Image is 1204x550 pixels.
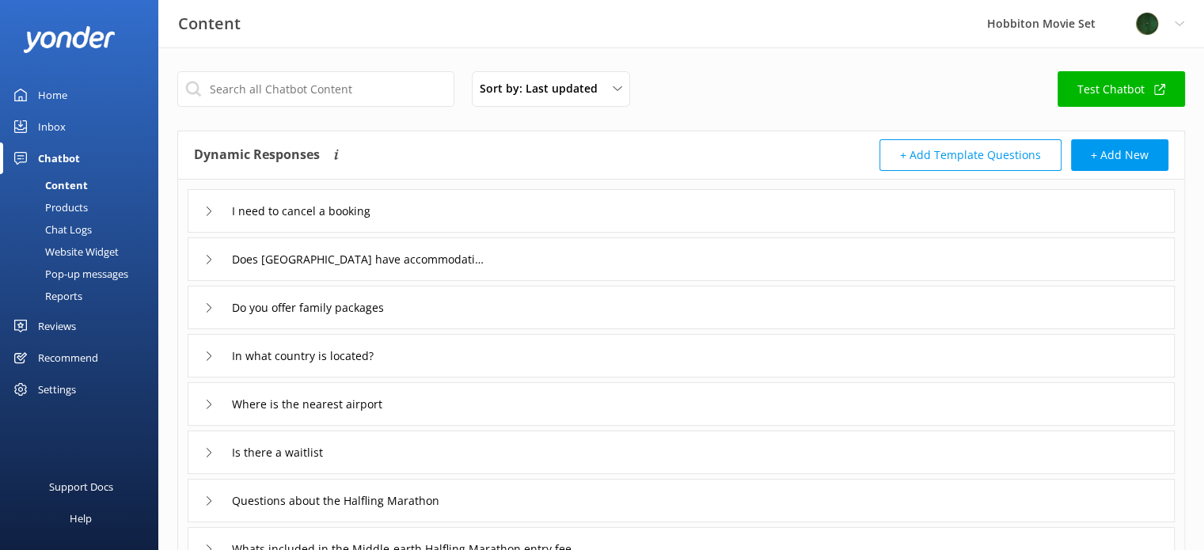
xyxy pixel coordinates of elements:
[177,71,454,107] input: Search all Chatbot Content
[1058,71,1185,107] a: Test Chatbot
[9,263,128,285] div: Pop-up messages
[1135,12,1159,36] img: 34-1625720359.png
[9,196,88,218] div: Products
[70,503,92,534] div: Help
[178,11,241,36] h3: Content
[9,241,158,263] a: Website Widget
[38,374,76,405] div: Settings
[194,139,320,171] h4: Dynamic Responses
[9,241,119,263] div: Website Widget
[24,26,115,52] img: yonder-white-logo.png
[38,142,80,174] div: Chatbot
[38,111,66,142] div: Inbox
[9,218,92,241] div: Chat Logs
[38,310,76,342] div: Reviews
[9,196,158,218] a: Products
[9,174,88,196] div: Content
[38,342,98,374] div: Recommend
[480,80,607,97] span: Sort by: Last updated
[9,285,158,307] a: Reports
[879,139,1062,171] button: + Add Template Questions
[9,263,158,285] a: Pop-up messages
[1071,139,1168,171] button: + Add New
[49,471,113,503] div: Support Docs
[38,79,67,111] div: Home
[9,174,158,196] a: Content
[9,285,82,307] div: Reports
[9,218,158,241] a: Chat Logs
